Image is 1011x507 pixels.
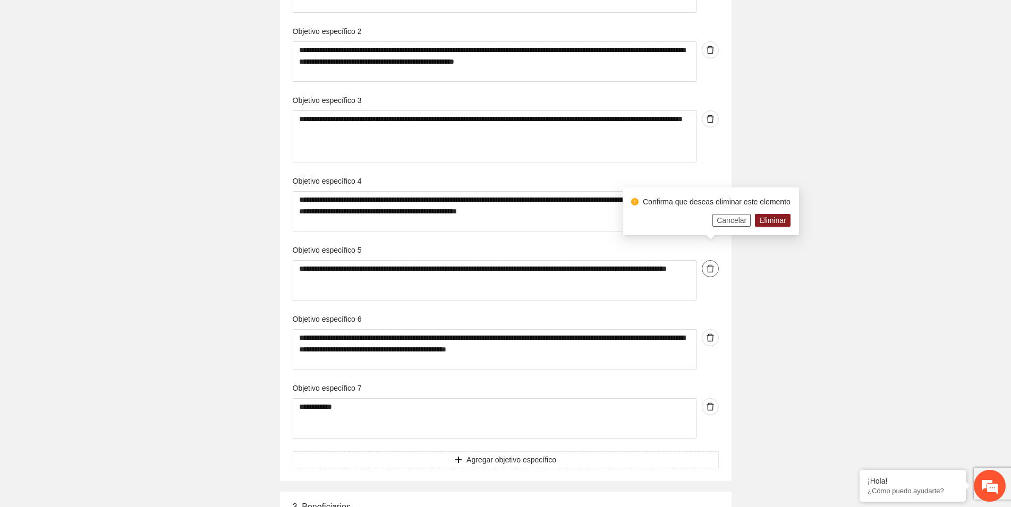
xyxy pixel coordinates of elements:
[712,214,751,227] button: Cancelar
[293,94,362,106] label: Objetivo específico 3
[293,175,362,187] label: Objetivo específico 4
[868,477,958,485] div: ¡Hola!
[174,5,200,31] div: Minimizar ventana de chat en vivo
[643,196,791,208] div: Confirma que deseas eliminar este elemento
[702,46,718,54] span: delete
[702,402,718,411] span: delete
[466,454,556,466] span: Agregar objetivo específico
[293,244,362,256] label: Objetivo específico 5
[293,382,362,394] label: Objetivo específico 7
[62,142,147,249] span: Estamos en línea.
[5,290,202,327] textarea: Escriba su mensaje y pulse “Intro”
[702,260,719,277] button: delete
[702,41,719,58] button: delete
[702,329,719,346] button: delete
[702,264,718,273] span: delete
[293,25,362,37] label: Objetivo específico 2
[717,214,746,226] span: Cancelar
[702,115,718,123] span: delete
[55,54,179,68] div: Chatee con nosotros ahora
[702,333,718,342] span: delete
[755,214,791,227] button: Eliminar
[759,214,786,226] span: Eliminar
[702,398,719,415] button: delete
[455,456,462,465] span: plus
[868,487,958,495] p: ¿Cómo puedo ayudarte?
[293,451,719,468] button: plusAgregar objetivo específico
[631,198,639,205] span: exclamation-circle
[702,110,719,127] button: delete
[293,313,362,325] label: Objetivo específico 6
